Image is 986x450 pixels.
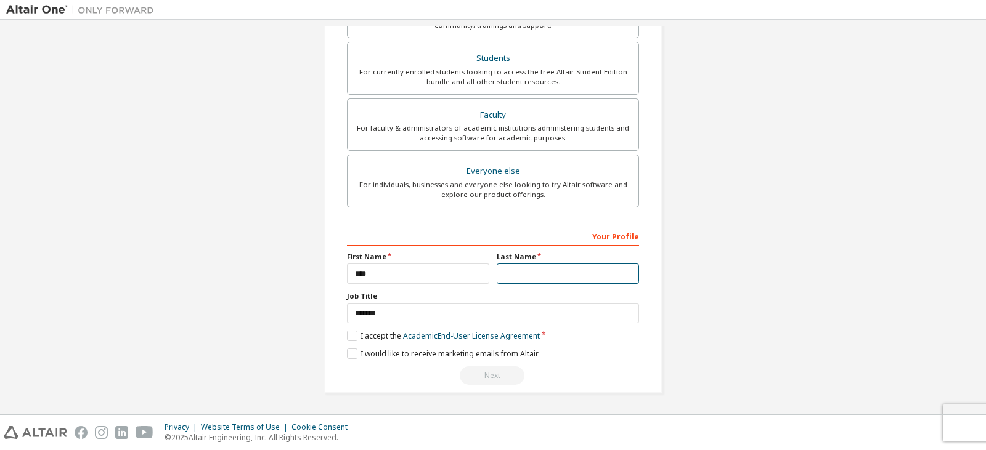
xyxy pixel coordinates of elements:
[403,331,540,341] a: Academic End-User License Agreement
[136,426,153,439] img: youtube.svg
[355,123,631,143] div: For faculty & administrators of academic institutions administering students and accessing softwa...
[355,180,631,199] div: For individuals, businesses and everyone else looking to try Altair software and explore our prod...
[347,226,639,246] div: Your Profile
[165,422,201,432] div: Privacy
[347,331,540,341] label: I accept the
[95,426,108,439] img: instagram.svg
[355,106,631,124] div: Faculty
[497,252,639,262] label: Last Name
[355,50,631,67] div: Students
[75,426,88,439] img: facebook.svg
[347,366,639,385] div: Read and acccept EULA to continue
[347,348,539,359] label: I would like to receive marketing emails from Altair
[165,432,355,443] p: © 2025 Altair Engineering, Inc. All Rights Reserved.
[347,252,489,262] label: First Name
[347,291,639,301] label: Job Title
[291,422,355,432] div: Cookie Consent
[115,426,128,439] img: linkedin.svg
[355,67,631,87] div: For currently enrolled students looking to access the free Altair Student Edition bundle and all ...
[201,422,291,432] div: Website Terms of Use
[6,4,160,16] img: Altair One
[4,426,67,439] img: altair_logo.svg
[355,163,631,180] div: Everyone else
